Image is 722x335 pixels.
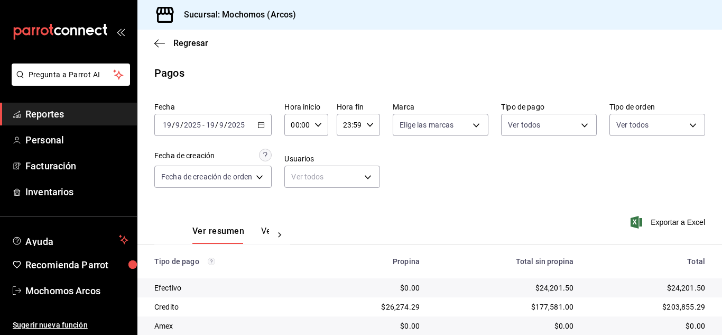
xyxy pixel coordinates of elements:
[154,150,215,161] div: Fecha de creación
[154,103,272,111] label: Fecha
[437,321,573,331] div: $0.00
[206,121,215,129] input: --
[508,120,540,130] span: Ver todos
[25,159,128,173] span: Facturación
[208,258,215,265] svg: Los pagos realizados con Pay y otras terminales son montos brutos.
[7,77,130,88] a: Pregunta a Parrot AI
[25,258,128,272] span: Recomienda Parrot
[162,121,172,129] input: --
[154,257,306,266] div: Tipo de pago
[116,28,125,36] button: open_drawer_menu
[25,107,128,121] span: Reportes
[25,133,128,147] span: Personal
[501,103,597,111] label: Tipo de pago
[227,121,245,129] input: ----
[154,321,306,331] div: Amex
[12,64,130,86] button: Pregunta a Parrot AI
[261,226,301,244] button: Ver pagos
[590,321,705,331] div: $0.00
[400,120,453,130] span: Elige las marcas
[173,38,208,48] span: Regresar
[437,302,573,312] div: $177,581.00
[284,103,328,111] label: Hora inicio
[633,216,705,229] button: Exportar a Excel
[192,226,244,244] button: Ver resumen
[219,121,224,129] input: --
[175,121,180,129] input: --
[183,121,201,129] input: ----
[393,103,488,111] label: Marca
[437,283,573,293] div: $24,201.50
[25,185,128,199] span: Inventarios
[437,257,573,266] div: Total sin propina
[590,283,705,293] div: $24,201.50
[175,8,296,21] h3: Sucursal: Mochomos (Arcos)
[616,120,649,130] span: Ver todos
[215,121,218,129] span: /
[224,121,227,129] span: /
[161,171,252,182] span: Fecha de creación de orden
[172,121,175,129] span: /
[13,320,128,331] span: Sugerir nueva función
[590,302,705,312] div: $203,855.29
[192,226,269,244] div: navigation tabs
[180,121,183,129] span: /
[323,283,420,293] div: $0.00
[609,103,705,111] label: Tipo de orden
[284,166,380,188] div: Ver todos
[284,155,380,162] label: Usuarios
[202,121,205,129] span: -
[25,233,115,246] span: Ayuda
[154,38,208,48] button: Regresar
[154,302,306,312] div: Credito
[323,321,420,331] div: $0.00
[323,302,420,312] div: $26,274.29
[337,103,380,111] label: Hora fin
[25,284,128,298] span: Mochomos Arcos
[590,257,705,266] div: Total
[154,283,306,293] div: Efectivo
[29,69,114,80] span: Pregunta a Parrot AI
[323,257,420,266] div: Propina
[154,65,184,81] div: Pagos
